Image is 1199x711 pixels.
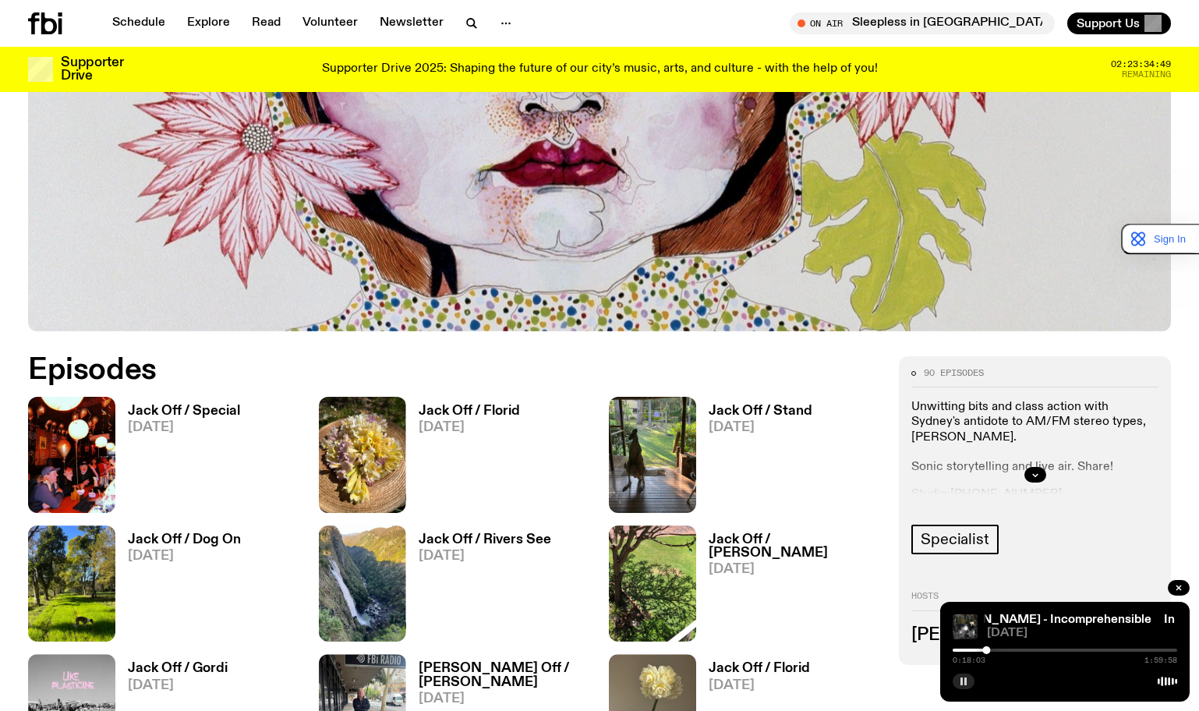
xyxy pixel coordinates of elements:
[115,533,241,642] a: Jack Off / Dog On[DATE]
[128,405,240,418] h3: Jack Off / Special
[128,679,228,692] span: [DATE]
[911,592,1158,610] h2: Hosts
[709,662,810,675] h3: Jack Off / Florid
[1144,656,1177,664] span: 1:59:58
[1067,12,1171,34] button: Support Us
[128,533,241,547] h3: Jack Off / Dog On
[911,627,1158,644] h3: [PERSON_NAME]
[987,628,1177,639] span: [DATE]
[709,563,880,576] span: [DATE]
[419,405,520,418] h3: Jack Off / Florid
[709,421,812,434] span: [DATE]
[115,405,240,513] a: Jack Off / Special[DATE]
[911,400,1158,475] p: Unwitting bits and class action with Sydney's antidote to AM/FM stereo types, [PERSON_NAME]. Soni...
[242,12,290,34] a: Read
[419,550,551,563] span: [DATE]
[609,397,696,513] img: A Kangaroo on a porch with a yard in the background
[921,531,989,548] span: Specialist
[419,662,591,688] h3: [PERSON_NAME] Off / [PERSON_NAME]
[28,356,783,384] h2: Episodes
[832,614,1151,626] a: In the Pines - With [PERSON_NAME] - Incomprehensible
[406,405,520,513] a: Jack Off / Florid[DATE]
[1077,16,1140,30] span: Support Us
[419,421,520,434] span: [DATE]
[419,533,551,547] h3: Jack Off / Rivers See
[178,12,239,34] a: Explore
[61,56,123,83] h3: Supporter Drive
[924,369,984,377] span: 90 episodes
[953,656,985,664] span: 0:18:03
[709,533,880,560] h3: Jack Off / [PERSON_NAME]
[1122,70,1171,79] span: Remaining
[709,679,810,692] span: [DATE]
[709,405,812,418] h3: Jack Off / Stand
[696,533,880,642] a: Jack Off / [PERSON_NAME][DATE]
[790,12,1055,34] button: On AirSleepless in [GEOGRAPHIC_DATA]
[419,692,591,706] span: [DATE]
[911,525,998,554] a: Specialist
[103,12,175,34] a: Schedule
[322,62,878,76] p: Supporter Drive 2025: Shaping the future of our city’s music, arts, and culture - with the help o...
[1111,60,1171,69] span: 02:23:34:49
[406,533,551,642] a: Jack Off / Rivers See[DATE]
[696,405,812,513] a: Jack Off / Stand[DATE]
[293,12,367,34] a: Volunteer
[370,12,453,34] a: Newsletter
[128,421,240,434] span: [DATE]
[128,662,228,675] h3: Jack Off / Gordi
[128,550,241,563] span: [DATE]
